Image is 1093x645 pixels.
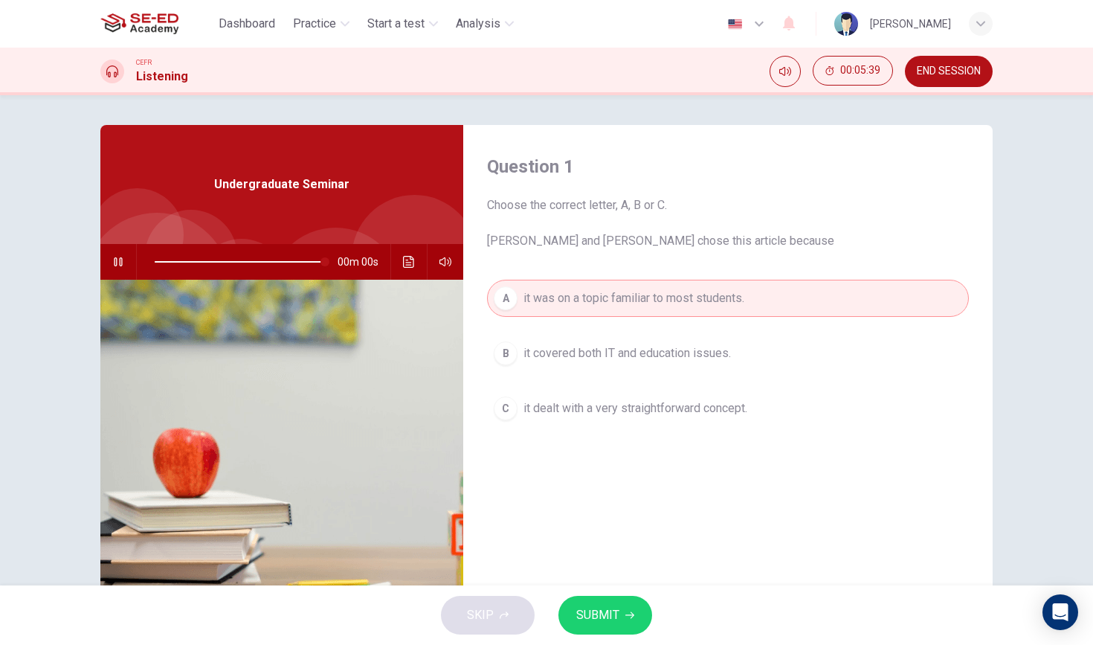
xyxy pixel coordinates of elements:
[813,56,893,86] button: 00:05:39
[523,289,744,307] span: it was on a topic familiar to most students.
[494,286,518,310] div: A
[905,56,993,87] button: END SESSION
[558,596,652,635] button: SUBMIT
[397,244,421,280] button: Click to see the audio transcription
[100,280,463,642] img: Undergraduate Seminar
[100,9,213,39] a: SE-ED Academy logo
[834,12,858,36] img: Profile picture
[523,399,747,417] span: it dealt with a very straightforward concept.
[487,390,969,427] button: Cit dealt with a very straightforward concept.
[219,15,275,33] span: Dashboard
[456,15,500,33] span: Analysis
[523,344,731,362] span: it covered both IT and education issues.
[287,10,355,37] button: Practice
[450,10,520,37] button: Analysis
[487,280,969,317] button: Ait was on a topic familiar to most students.
[870,15,951,33] div: [PERSON_NAME]
[487,196,969,250] span: Choose the correct letter, A, B or C. [PERSON_NAME] and [PERSON_NAME] chose this article because
[494,397,518,420] div: C
[136,68,188,86] h1: Listening
[100,9,178,39] img: SE-ED Academy logo
[770,56,801,87] div: Mute
[576,605,619,626] span: SUBMIT
[214,176,349,193] span: Undergraduate Seminar
[293,15,336,33] span: Practice
[136,57,152,68] span: CEFR
[917,65,981,77] span: END SESSION
[840,65,880,77] span: 00:05:39
[494,341,518,365] div: B
[367,15,425,33] span: Start a test
[361,10,444,37] button: Start a test
[1042,594,1078,630] div: Open Intercom Messenger
[487,335,969,372] button: Bit covered both IT and education issues.
[338,244,390,280] span: 00m 00s
[487,155,969,179] h4: Question 1
[813,56,893,87] div: Hide
[726,19,744,30] img: en
[213,10,281,37] button: Dashboard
